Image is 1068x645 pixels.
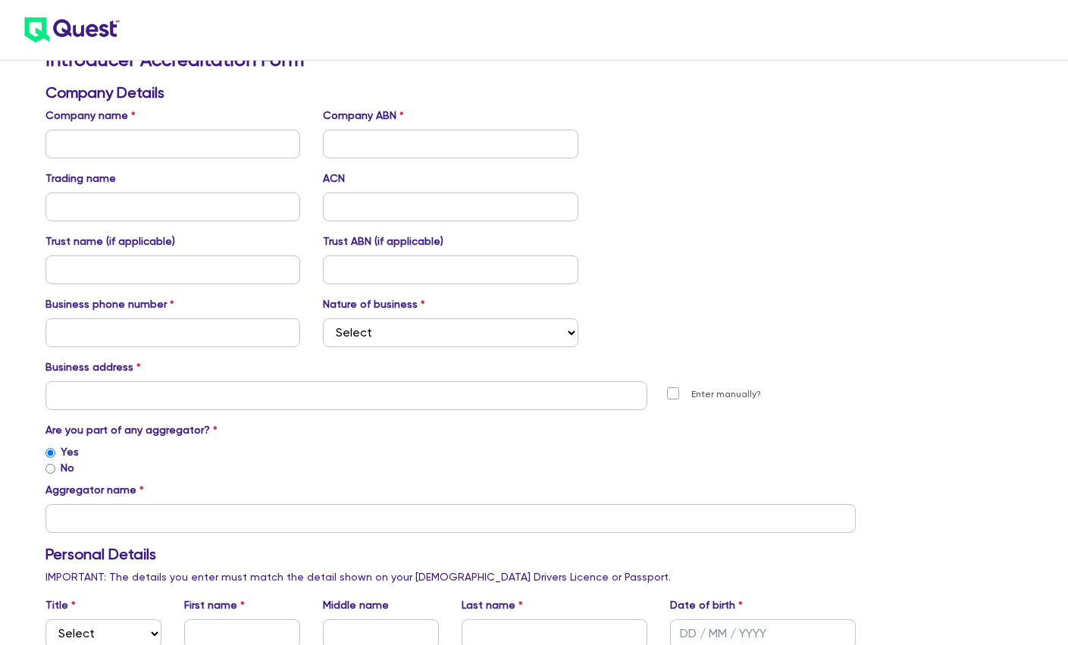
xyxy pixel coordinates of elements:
label: Nature of business [323,296,425,312]
label: Business phone number [45,296,174,312]
label: First name [184,597,245,613]
label: Title [45,597,76,613]
img: quest-logo [24,17,119,42]
label: Are you part of any aggregator? [45,422,218,438]
label: Aggregator name [45,482,144,498]
h3: Personal Details [45,545,857,563]
label: Middle name [323,597,389,613]
label: Company name [45,108,136,124]
label: No [61,460,74,476]
label: Date of birth [670,597,743,613]
label: Company ABN [323,108,404,124]
label: Yes [61,444,79,460]
label: Business address [45,359,141,375]
label: ACN [323,171,345,186]
label: Last name [462,597,523,613]
label: Trust name (if applicable) [45,233,175,249]
p: IMPORTANT: The details you enter must match the detail shown on your [DEMOGRAPHIC_DATA] Drivers L... [45,569,857,585]
label: Enter manually? [691,387,761,402]
label: Trust ABN (if applicable) [323,233,443,249]
h3: Company Details [45,83,857,102]
label: Trading name [45,171,116,186]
